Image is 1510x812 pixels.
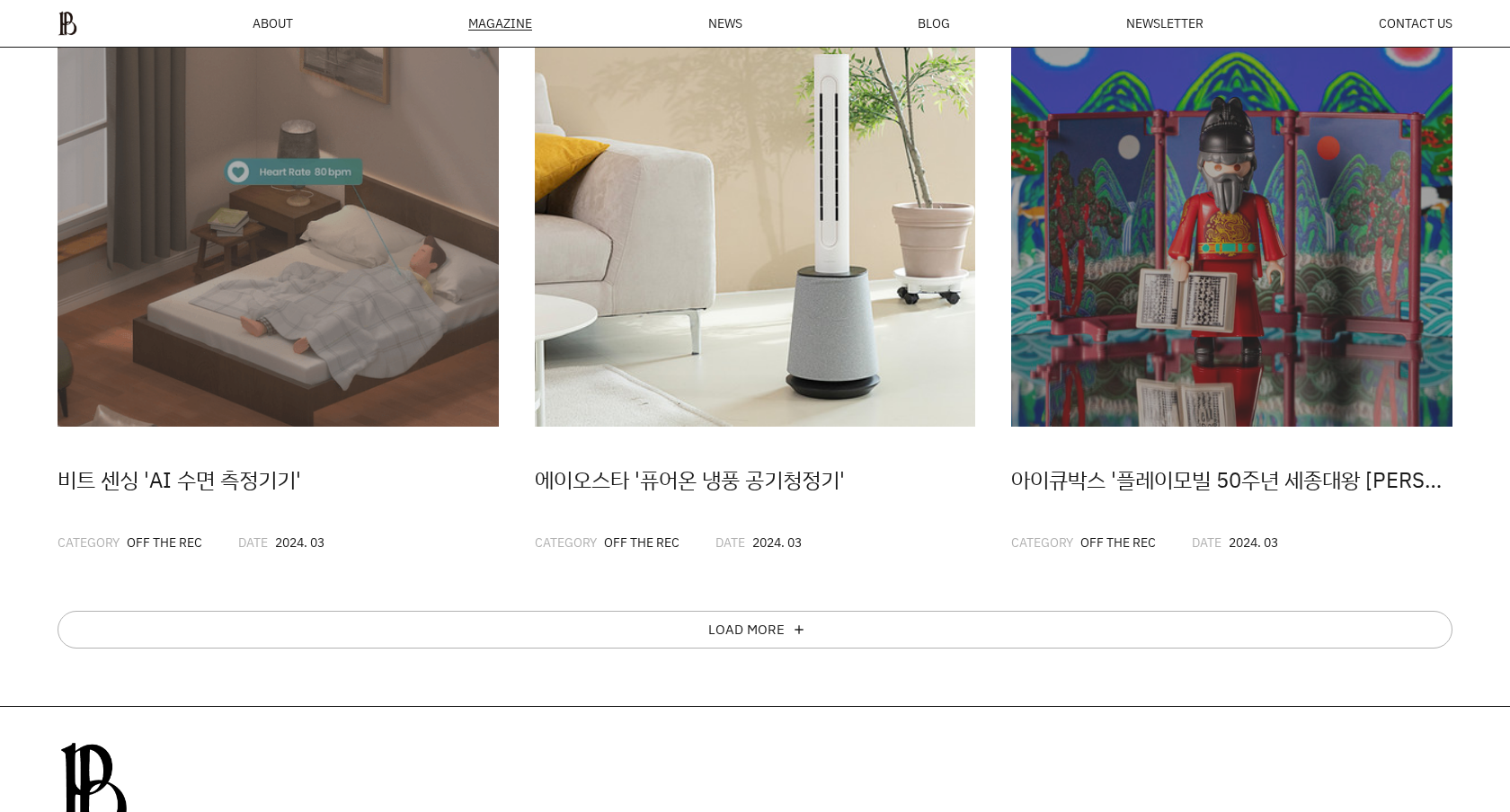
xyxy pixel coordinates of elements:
span: 2024. 03 [1229,534,1278,551]
div: LOAD MORE [708,622,785,637]
div: 아이큐박스 '플레이모빌 50주년 세종대왕 [PERSON_NAME]' [1011,463,1452,497]
a: ABOUT [253,17,293,30]
span: 2024. 03 [752,534,802,551]
span: CATEGORY [58,534,120,551]
div: add [792,622,806,637]
span: 2024. 03 [275,534,324,551]
a: BLOG [918,17,950,30]
span: DATE [1192,534,1221,551]
span: CATEGORY [535,534,597,551]
span: DATE [715,534,745,551]
span: OFF THE REC [604,534,679,551]
div: MAGAZINE [468,17,532,31]
a: CONTACT US [1379,17,1452,30]
div: 비트 센싱 'AI 수면 측정기기' [58,463,499,497]
div: 에이오스타 '퓨어온 냉풍 공기청정기' [535,463,976,497]
a: NEWS [708,17,742,30]
span: OFF THE REC [127,534,202,551]
img: ba379d5522eb3.png [58,11,77,36]
span: OFF THE REC [1080,534,1156,551]
span: CATEGORY [1011,534,1073,551]
span: DATE [238,534,268,551]
a: NEWSLETTER [1126,17,1204,30]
